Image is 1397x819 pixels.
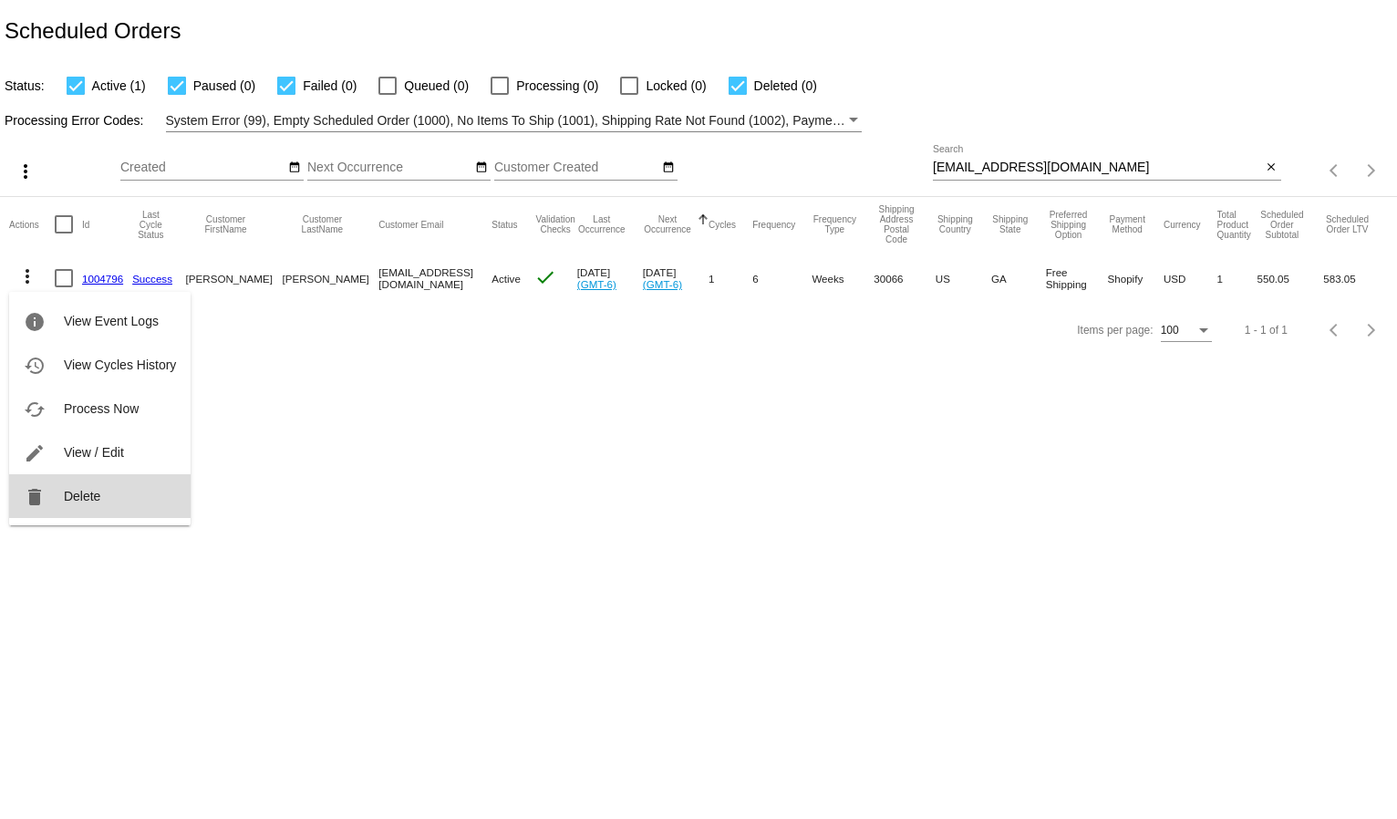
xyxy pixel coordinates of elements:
mat-icon: info [24,311,46,333]
mat-icon: history [24,355,46,377]
span: View Cycles History [64,358,176,372]
mat-icon: edit [24,442,46,464]
span: Process Now [64,401,139,416]
span: Delete [64,489,100,503]
mat-icon: cached [24,399,46,420]
span: View / Edit [64,445,124,460]
mat-icon: delete [24,486,46,508]
span: View Event Logs [64,314,159,328]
